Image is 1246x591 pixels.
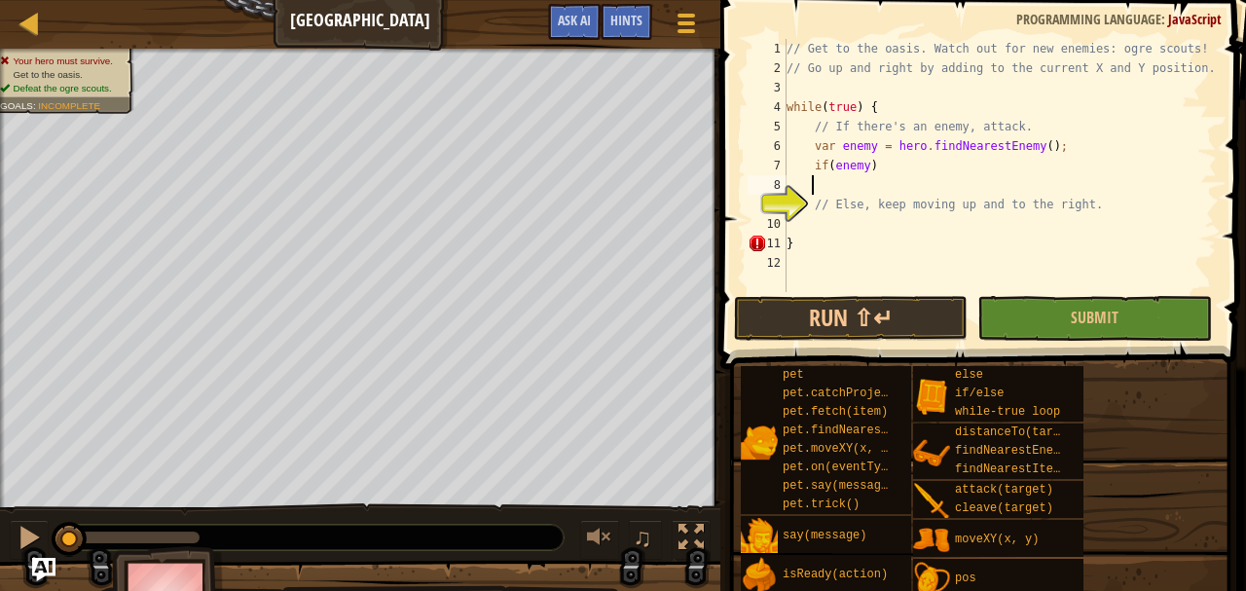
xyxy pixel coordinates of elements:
[783,424,971,437] span: pet.findNearestByType(type)
[955,462,1074,476] span: findNearestItem()
[13,83,111,93] span: Defeat the ogre scouts.
[783,442,895,456] span: pet.moveXY(x, y)
[913,522,950,559] img: portrait.png
[748,136,787,156] div: 6
[955,572,976,585] span: pos
[748,195,787,214] div: 9
[783,387,965,400] span: pet.catchProjectile(arrow)
[741,424,778,461] img: portrait.png
[1071,307,1118,328] span: Submit
[748,234,787,253] div: 11
[13,69,82,80] span: Get to the oasis.
[741,518,778,555] img: portrait.png
[955,387,1004,400] span: if/else
[748,175,787,195] div: 8
[13,55,113,66] span: Your hero must survive.
[913,483,950,520] img: portrait.png
[1161,10,1168,28] span: :
[955,533,1039,546] span: moveXY(x, y)
[783,461,965,474] span: pet.on(eventType, handler)
[783,405,888,419] span: pet.fetch(item)
[1168,10,1222,28] span: JavaScript
[748,253,787,273] div: 12
[33,100,38,111] span: :
[633,523,652,552] span: ♫
[38,100,100,111] span: Incomplete
[783,498,860,511] span: pet.trick()
[32,558,55,581] button: Ask AI
[748,58,787,78] div: 2
[672,520,711,560] button: Toggle fullscreen
[12,14,140,29] span: Hi. Need any help?
[955,483,1053,497] span: attack(target)
[734,296,968,341] button: Run ⇧↵
[955,405,1060,419] span: while-true loop
[783,479,895,493] span: pet.say(message)
[748,97,787,117] div: 4
[977,296,1211,341] button: Submit
[955,425,1081,439] span: distanceTo(target)
[610,11,642,29] span: Hints
[558,11,591,29] span: Ask AI
[1016,10,1161,28] span: Programming language
[748,214,787,234] div: 10
[10,520,49,560] button: Ctrl + P: Pause
[783,529,866,542] span: say(message)
[913,378,950,415] img: portrait.png
[955,444,1081,458] span: findNearestEnemy()
[748,78,787,97] div: 3
[748,117,787,136] div: 5
[662,4,711,50] button: Show game menu
[783,568,888,581] span: isReady(action)
[783,368,804,382] span: pet
[748,39,787,58] div: 1
[580,520,619,560] button: Adjust volume
[955,501,1053,515] span: cleave(target)
[548,4,601,40] button: Ask AI
[913,435,950,472] img: portrait.png
[629,520,662,560] button: ♫
[748,156,787,175] div: 7
[955,368,983,382] span: else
